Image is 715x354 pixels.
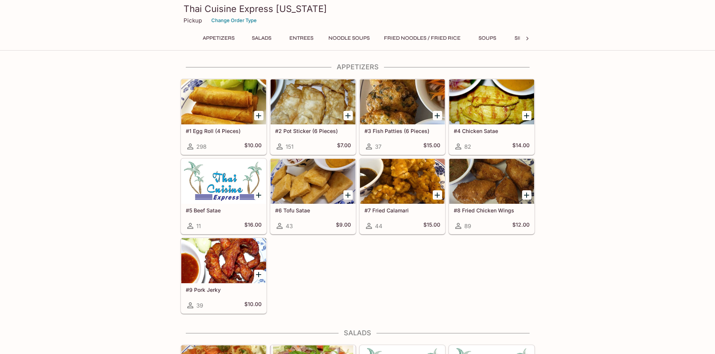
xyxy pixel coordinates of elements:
button: Soups [471,33,504,43]
span: 43 [286,223,293,230]
h5: $10.00 [244,142,262,151]
h5: $15.00 [423,221,440,230]
button: Add #8 Fried Chicken Wings [522,190,531,200]
button: Noodle Soups [324,33,374,43]
h5: #1 Egg Roll (4 Pieces) [186,128,262,134]
h5: $12.00 [512,221,530,230]
button: Fried Noodles / Fried Rice [380,33,465,43]
h4: Appetizers [181,63,535,71]
h5: $10.00 [244,301,262,310]
span: 39 [196,302,203,309]
a: #1 Egg Roll (4 Pieces)298$10.00 [181,79,266,155]
a: #7 Fried Calamari44$15.00 [360,158,445,234]
h5: $7.00 [337,142,351,151]
button: Change Order Type [208,15,260,26]
div: #2 Pot Sticker (6 Pieces) [271,79,355,124]
h5: #6 Tofu Satae [275,207,351,214]
a: #4 Chicken Satae82$14.00 [449,79,534,155]
a: #3 Fish Patties (6 Pieces)37$15.00 [360,79,445,155]
h5: $9.00 [336,221,351,230]
button: Add #3 Fish Patties (6 Pieces) [433,111,442,120]
button: Appetizers [199,33,239,43]
h5: #4 Chicken Satae [454,128,530,134]
span: 44 [375,223,382,230]
button: Add #6 Tofu Satae [343,190,353,200]
h5: #7 Fried Calamari [364,207,440,214]
h5: #2 Pot Sticker (6 Pieces) [275,128,351,134]
h5: #9 Pork Jerky [186,287,262,293]
span: 82 [464,143,471,150]
button: Salads [245,33,278,43]
span: 37 [375,143,381,150]
div: #7 Fried Calamari [360,159,445,204]
p: Pickup [184,17,202,24]
button: Add #1 Egg Roll (4 Pieces) [254,111,263,120]
h4: Salads [181,329,535,337]
div: #1 Egg Roll (4 Pieces) [181,79,266,124]
a: #9 Pork Jerky39$10.00 [181,238,266,314]
span: 151 [286,143,294,150]
button: Entrees [284,33,318,43]
h5: $16.00 [244,221,262,230]
button: Add #5 Beef Satae [254,190,263,200]
div: #4 Chicken Satae [449,79,534,124]
span: 89 [464,223,471,230]
h3: Thai Cuisine Express [US_STATE] [184,3,532,15]
h5: $14.00 [512,142,530,151]
a: #6 Tofu Satae43$9.00 [270,158,356,234]
button: Add #2 Pot Sticker (6 Pieces) [343,111,353,120]
button: Add #9 Pork Jerky [254,270,263,279]
span: 298 [196,143,206,150]
div: #9 Pork Jerky [181,238,266,283]
h5: #8 Fried Chicken Wings [454,207,530,214]
div: #8 Fried Chicken Wings [449,159,534,204]
div: #3 Fish Patties (6 Pieces) [360,79,445,124]
h5: $15.00 [423,142,440,151]
h5: #3 Fish Patties (6 Pieces) [364,128,440,134]
span: 11 [196,223,201,230]
div: #5 Beef Satae [181,159,266,204]
div: #6 Tofu Satae [271,159,355,204]
button: Add #4 Chicken Satae [522,111,531,120]
a: #2 Pot Sticker (6 Pieces)151$7.00 [270,79,356,155]
button: Add #7 Fried Calamari [433,190,442,200]
button: Side Order [510,33,550,43]
a: #5 Beef Satae11$16.00 [181,158,266,234]
a: #8 Fried Chicken Wings89$12.00 [449,158,534,234]
h5: #5 Beef Satae [186,207,262,214]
